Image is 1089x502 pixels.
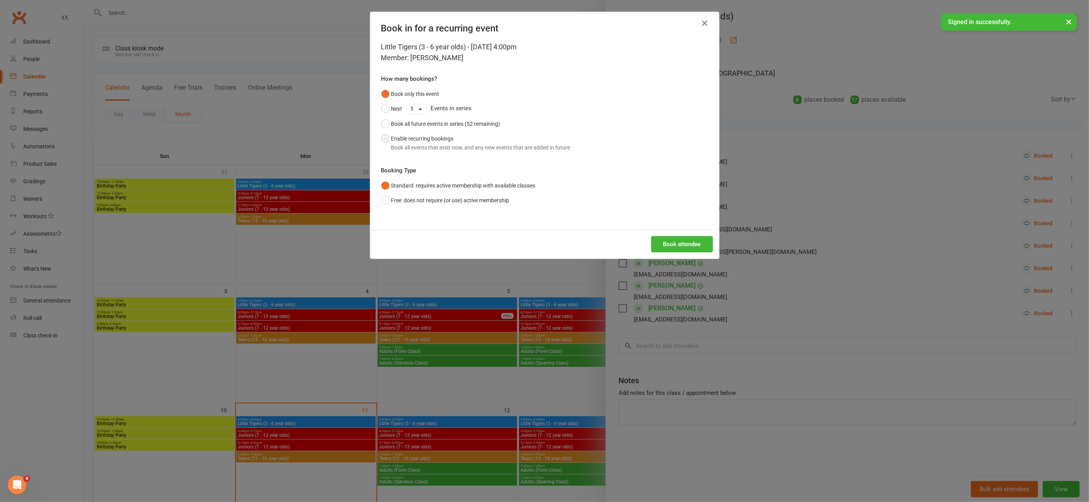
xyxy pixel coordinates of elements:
label: How many bookings? [381,74,437,83]
button: Standard: requires active membership with available classes [381,178,535,193]
iframe: Intercom live chat [8,476,26,494]
label: Booking Type [381,166,416,175]
h4: Book in for a recurring event [381,23,708,34]
button: Book attendee [651,236,713,252]
div: Events in series [381,101,708,116]
div: Little Tigers (3 - 6 year olds) - [DATE] 4:00pm Member: [PERSON_NAME] [381,42,708,63]
button: Book all future events in series (52 remaining) [381,116,500,131]
div: Book all future events in series (52 remaining) [391,120,500,128]
button: Book only this event [381,87,439,101]
button: Next [381,101,402,116]
button: Free: does not require (or use) active membership [381,193,509,208]
span: 4 [24,476,30,482]
div: Book all events that exist now, and any new events that are added in future [391,143,570,152]
button: Enable recurring bookingsBook all events that exist now, and any new events that are added in future [381,131,570,155]
button: Close [699,17,711,30]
